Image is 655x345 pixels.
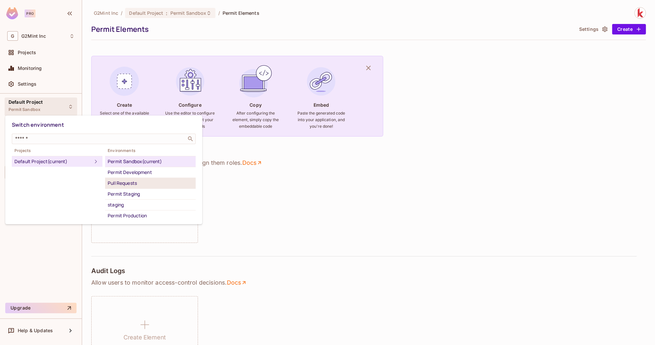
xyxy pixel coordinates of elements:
[12,121,64,128] span: Switch environment
[108,212,193,220] div: Permit Production
[14,158,92,165] div: Default Project (current)
[108,190,193,198] div: Permit Staging
[108,158,193,165] div: Permit Sandbox (current)
[108,201,193,209] div: staging
[108,179,193,187] div: Pull Requests
[12,148,102,153] span: Projects
[108,168,193,176] div: Permit Development
[105,148,196,153] span: Environments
